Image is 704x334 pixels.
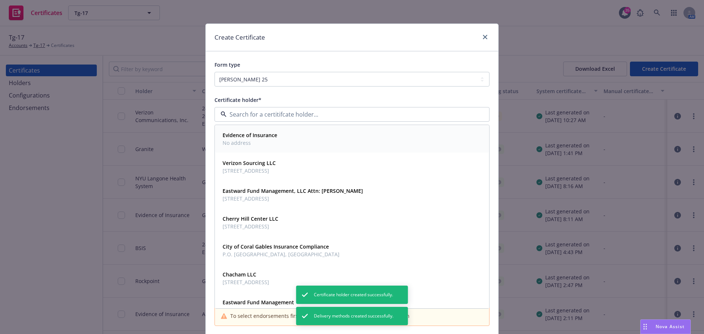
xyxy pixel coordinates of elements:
span: [STREET_ADDRESS] [223,306,294,314]
span: Certificate holder created successfully. [314,291,393,298]
span: Nova Assist [656,323,685,330]
strong: Cherry Hill Center LLC [223,215,278,222]
strong: Eastward Fund Management, LLC Attn: [PERSON_NAME] [223,187,363,194]
strong: City of Coral Gables Insurance Compliance [223,243,329,250]
input: Search for a certitifcate holder... [227,110,474,119]
span: Form type [214,61,240,68]
span: [STREET_ADDRESS] [223,167,276,175]
span: Delivery methods created successfully. [314,313,393,319]
h1: Create Certificate [214,33,265,42]
span: [STREET_ADDRESS] [223,278,269,286]
strong: Chacham LLC [223,271,256,278]
a: close [481,33,489,41]
span: Certificate holder* [214,96,261,103]
span: P.O. [GEOGRAPHIC_DATA], [GEOGRAPHIC_DATA] [223,250,340,258]
strong: Eastward Fund Management [223,299,294,306]
button: Nova Assist [640,319,691,334]
span: [STREET_ADDRESS] [223,195,363,202]
div: Drag to move [641,320,650,334]
span: [STREET_ADDRESS] [223,223,278,230]
strong: Verizon Sourcing LLC [223,159,276,166]
span: No address [223,139,277,147]
span: To select endorsements first you have to select a certificate configuration [230,312,410,320]
strong: Evidence of Insurance [223,132,277,139]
